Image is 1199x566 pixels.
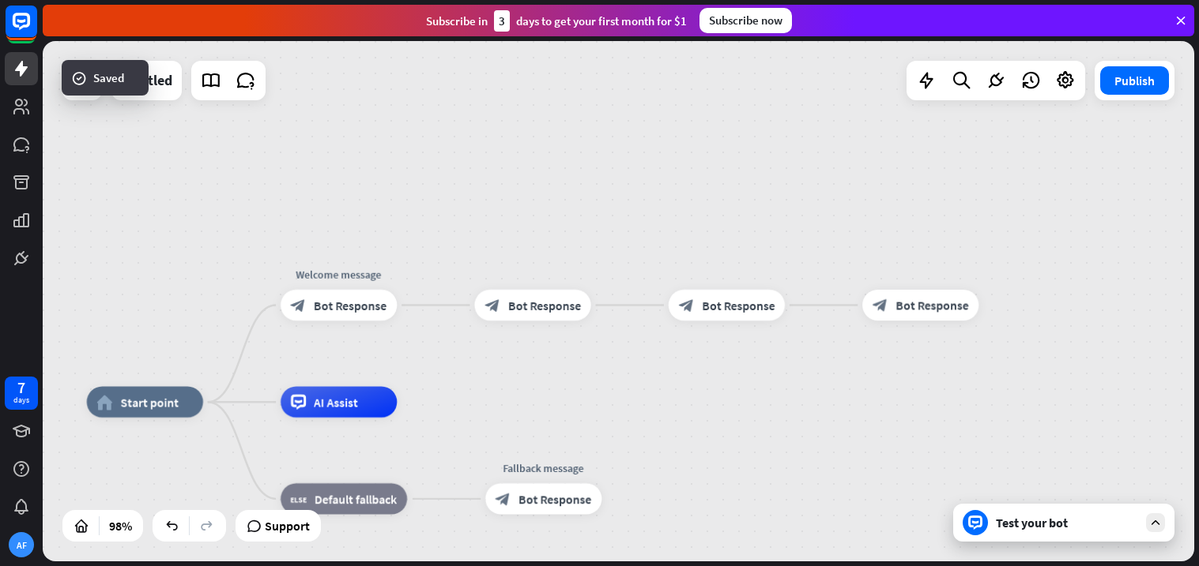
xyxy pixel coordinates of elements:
[93,69,124,86] span: Saved
[69,67,90,88] i: success
[518,491,591,507] span: Bot Response
[702,298,775,313] span: Bot Response
[473,460,613,476] div: Fallback message
[104,513,137,538] div: 98%
[873,298,888,313] i: block_bot_response
[426,10,687,32] div: Subscribe in days to get your first month for $1
[494,10,510,32] div: 3
[291,491,307,507] i: block_fallback
[121,394,179,410] span: Start point
[496,491,511,507] i: block_bot_response
[485,298,500,313] i: block_bot_response
[13,395,29,406] div: days
[265,513,310,538] span: Support
[315,491,397,507] span: Default fallback
[9,532,34,557] div: AF
[314,298,386,313] span: Bot Response
[679,298,695,313] i: block_bot_response
[269,266,409,282] div: Welcome message
[5,377,38,410] a: 7 days
[314,394,358,410] span: AI Assist
[996,515,1138,530] div: Test your bot
[895,298,968,313] span: Bot Response
[96,394,113,410] i: home_2
[699,8,792,33] div: Subscribe now
[1100,66,1169,95] button: Publish
[508,298,581,313] span: Bot Response
[291,298,307,313] i: block_bot_response
[121,61,172,100] div: Untitled
[17,380,25,395] div: 7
